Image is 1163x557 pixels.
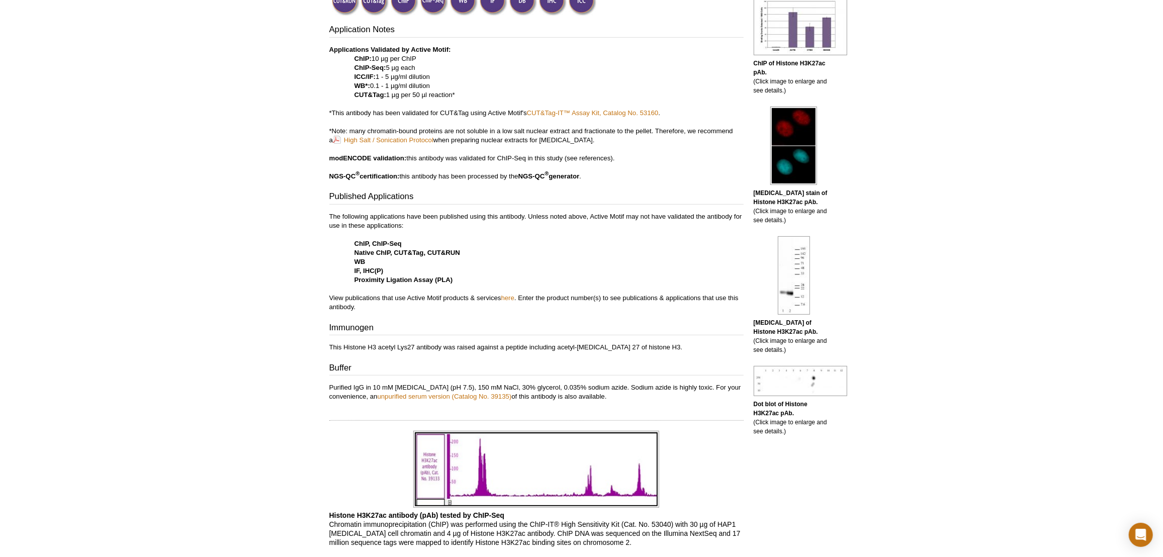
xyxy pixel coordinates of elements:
h3: Immunogen [329,322,744,336]
b: NGS-QC certification: [329,172,400,180]
strong: ChIP-Seq: [354,64,386,71]
strong: Proximity Ligation Assay (PLA) [354,276,453,284]
img: Histone H3K27ac antibody (pAb) tested by ChIP-Seq. [413,431,659,508]
p: (Click image to enlarge and see details.) [754,189,834,225]
p: Purified IgG in 10 mM [MEDICAL_DATA] (pH 7.5), 150 mM NaCl, 30% glycerol, 0.035% sodium azide. So... [329,383,744,401]
a: unpurified serum version (Catalog No. 39135) [378,393,512,400]
sup: ® [545,170,549,176]
b: [MEDICAL_DATA] of Histone H3K27ac pAb. [754,319,818,335]
a: CUT&Tag-IT™ Assay Kit, Catalog No. 53160 [527,109,659,117]
strong: WB [354,258,366,265]
strong: IF, IHC(P) [354,267,384,274]
img: Histone H3K27ac antibody (pAb) tested by Western blot. [778,236,810,315]
strong: ICC/IF: [354,73,376,80]
b: Dot blot of Histone H3K27ac pAb. [754,401,808,417]
p: (Click image to enlarge and see details.) [754,400,834,436]
p: Chromatin immunoprecipitation (ChIP) was performed using the ChIP-IT® High Sensitivity Kit (Cat. ... [329,511,744,547]
b: ChIP of Histone H3K27ac pAb. [754,60,826,76]
strong: CUT&Tag: [354,91,386,99]
h3: Published Applications [329,191,744,205]
p: (Click image to enlarge and see details.) [754,59,834,95]
sup: ® [355,170,360,176]
h3: Buffer [329,362,744,376]
p: This Histone H3 acetyl Lys27 antibody was raised against a peptide including acetyl-[MEDICAL_DATA... [329,343,744,352]
b: [MEDICAL_DATA] stain of Histone H3K27ac pAb. [754,190,828,206]
p: 10 µg per ChIP 5 µg each 1 - 5 µg/ml dilution 0.1 - 1 µg/ml dilution 1 µg per 50 µl reaction* *Th... [329,45,744,181]
a: High Salt / Sonication Protocol [333,135,433,145]
img: Histone H3K27ac antibody (pAb) tested by dot blot analysis. [754,366,847,396]
p: The following applications have been published using this antibody. Unless noted above, Active Mo... [329,212,744,312]
img: Histone H3K27ac antibody (pAb) tested by immunofluorescence. [770,107,817,185]
p: (Click image to enlarge and see details.) [754,318,834,354]
b: Histone H3K27ac antibody (pAb) tested by ChIP-Seq [329,511,505,519]
b: Applications Validated by Active Motif: [329,46,451,53]
div: Open Intercom Messenger [1129,523,1153,547]
b: NGS-QC generator [518,172,580,180]
a: here [501,294,514,302]
h3: Application Notes [329,24,744,38]
b: modENCODE validation: [329,154,407,162]
strong: ChIP, ChIP-Seq [354,240,402,247]
strong: Native ChIP, CUT&Tag, CUT&RUN [354,249,461,256]
strong: ChIP: [354,55,372,62]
